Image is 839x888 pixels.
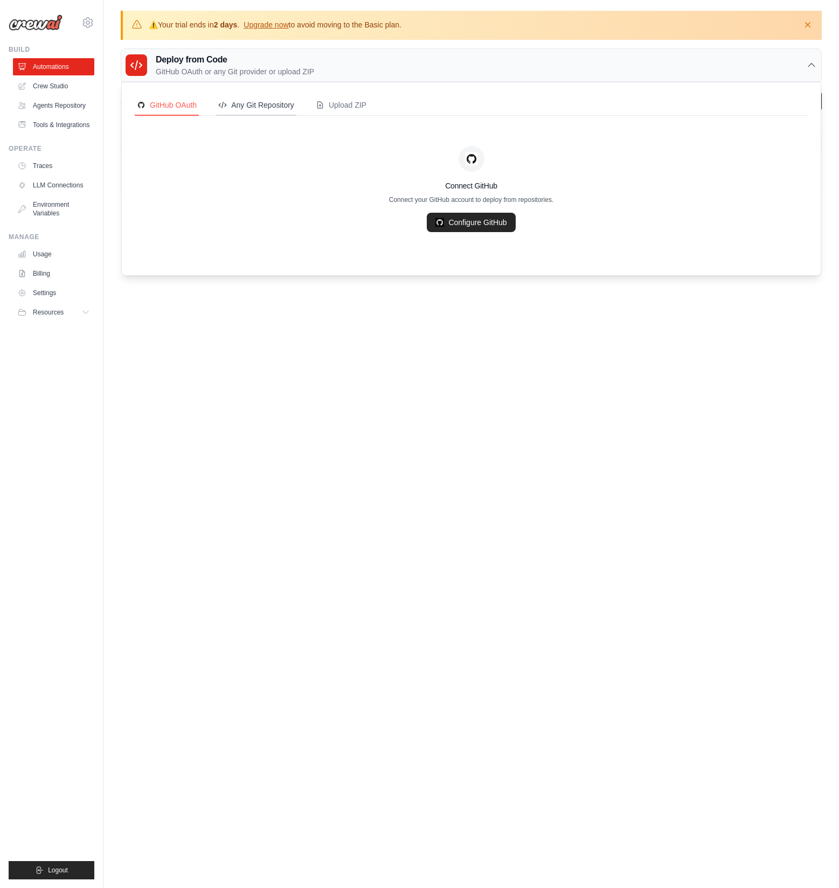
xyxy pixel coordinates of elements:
button: Upload ZIP [314,95,369,116]
a: Crew Studio [13,78,94,95]
a: Tools & Integrations [13,116,94,134]
img: GitHub [137,101,145,109]
a: Billing [13,265,94,282]
p: Your trial ends in . to avoid moving to the Basic plan. [149,19,401,30]
img: Logo [9,15,63,31]
h4: Connect GitHub [135,180,808,191]
nav: Deployment Source [135,95,808,116]
h3: Deploy from Code [156,53,314,66]
a: Automations [13,58,94,75]
img: GitHub [435,218,444,227]
div: Upload ZIP [316,100,366,110]
a: Traces [13,157,94,174]
button: Logout [9,861,94,879]
a: Agents Repository [13,97,94,114]
div: Any Git Repository [218,100,294,110]
a: Upgrade now [244,20,288,29]
a: LLM Connections [13,177,94,194]
strong: ⚠️ [149,20,158,29]
div: GitHub OAuth [137,100,197,110]
a: Usage [13,246,94,263]
div: Operate [9,144,94,153]
p: GitHub OAuth or any Git provider or upload ZIP [156,66,314,77]
button: GitHubGitHub OAuth [135,95,199,116]
strong: 2 days [214,20,238,29]
div: Build [9,45,94,54]
th: Crew [121,130,363,152]
span: Resources [33,308,64,317]
button: Resources [13,304,94,321]
a: Settings [13,284,94,302]
a: Configure GitHub [427,213,515,232]
p: Connect your GitHub account to deploy from repositories. [135,195,808,204]
img: GitHub [465,152,478,165]
div: Manage [9,233,94,241]
h2: Automations Live [121,91,360,106]
span: Logout [48,866,68,875]
button: Any Git Repository [216,95,296,116]
a: Environment Variables [13,196,94,222]
iframe: Chat Widget [785,836,839,888]
p: Manage and monitor your active crew automations from this dashboard. [121,106,360,117]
